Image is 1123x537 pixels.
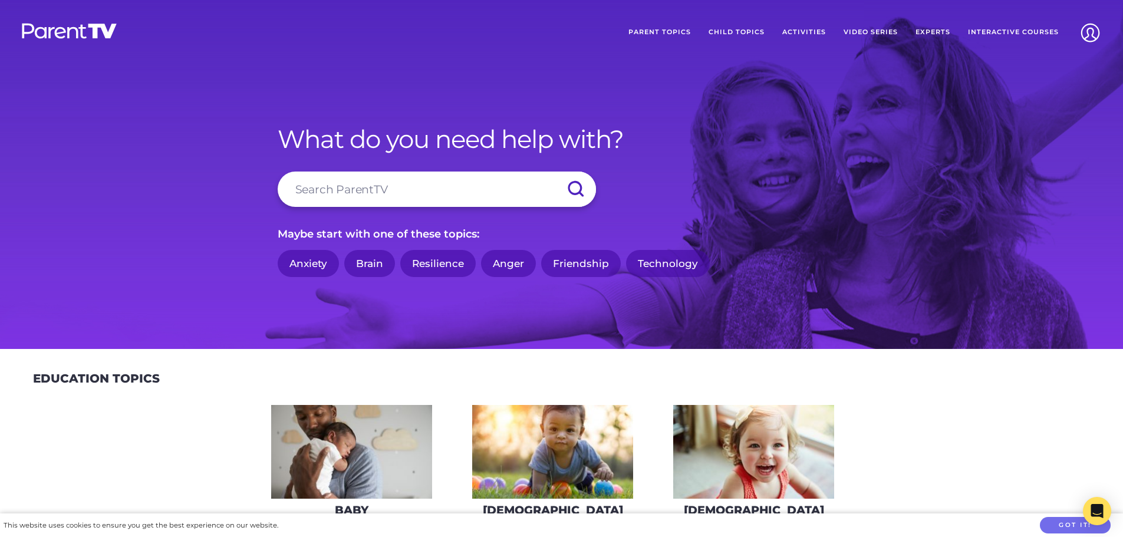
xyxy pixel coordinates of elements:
[773,18,835,47] a: Activities
[684,503,824,517] h3: [DEMOGRAPHIC_DATA]
[278,250,339,278] a: Anxiety
[472,405,633,499] img: iStock-620709410-275x160.jpg
[673,405,834,499] img: iStock-678589610_super-275x160.jpg
[959,18,1068,47] a: Interactive Courses
[472,404,634,525] a: [DEMOGRAPHIC_DATA]
[673,404,835,525] a: [DEMOGRAPHIC_DATA]
[555,172,596,207] input: Submit
[907,18,959,47] a: Experts
[21,22,118,39] img: parenttv-logo-white.4c85aaf.svg
[620,18,700,47] a: Parent Topics
[271,404,433,525] a: Baby
[400,250,476,278] a: Resilience
[4,519,278,532] div: This website uses cookies to ensure you get the best experience on our website.
[278,124,846,154] h1: What do you need help with?
[278,172,596,207] input: Search ParentTV
[1040,517,1111,534] button: Got it!
[33,371,160,386] h2: Education Topics
[835,18,907,47] a: Video Series
[541,250,621,278] a: Friendship
[335,503,368,517] h3: Baby
[344,250,395,278] a: Brain
[271,405,432,499] img: AdobeStock_144860523-275x160.jpeg
[1075,18,1105,48] img: Account
[278,225,846,243] p: Maybe start with one of these topics:
[700,18,773,47] a: Child Topics
[481,250,536,278] a: Anger
[1083,497,1111,525] div: Open Intercom Messenger
[626,250,710,278] a: Technology
[483,503,623,517] h3: [DEMOGRAPHIC_DATA]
